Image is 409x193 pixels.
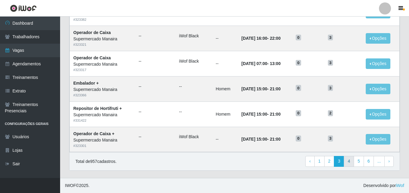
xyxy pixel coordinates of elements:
ul: -- [179,109,209,115]
span: 3 [328,60,333,66]
strong: Operador de Caixa + [73,131,114,136]
time: [DATE] 07:00 [241,61,267,66]
span: 3 [328,135,333,142]
a: Previous [305,156,315,167]
span: 2 [328,110,333,116]
td: Homem [212,76,238,101]
div: Supermercado Manaira [73,86,131,93]
strong: - [241,137,280,142]
div: Supermercado Manaira [73,61,131,67]
span: 3 [328,85,333,91]
strong: - [241,61,280,66]
button: Opções [366,33,390,44]
time: [DATE] 15:00 [241,86,267,91]
strong: Operador de Caixa [73,55,111,60]
div: Supermercado Manaira [73,137,131,143]
span: © 2025 . [65,182,90,189]
td: -- [212,26,238,51]
time: [DATE] 15:00 [241,112,267,117]
a: 2 [324,156,334,167]
span: ‹ [309,159,311,163]
strong: Operador de Caixa [73,30,111,35]
span: IWOF [65,183,76,188]
li: iWof Black [179,134,209,140]
span: Desenvolvido por [363,182,404,189]
strong: - [241,112,280,117]
div: # 323366 [73,93,131,98]
div: # 323301 [73,143,131,148]
td: -- [212,51,238,76]
button: Opções [366,134,390,145]
a: 6 [364,156,374,167]
div: # 331422 [73,118,131,123]
a: Next [384,156,394,167]
img: CoreUI Logo [10,5,37,12]
span: 0 [296,85,301,91]
span: 3 [328,35,333,41]
li: iWof Black [179,58,209,64]
ul: -- [139,33,172,39]
a: ... [374,156,385,167]
button: Opções [366,109,390,120]
time: 13:00 [270,61,281,66]
span: › [388,159,390,163]
strong: Embalador + [73,81,99,86]
div: # 323317 [73,67,131,73]
span: 0 [296,35,301,41]
span: 0 [296,110,301,116]
p: Total de 957 cadastros. [75,158,117,165]
button: Opções [366,84,390,94]
time: [DATE] 16:00 [241,36,267,41]
a: iWof [396,183,404,188]
td: Homem [212,101,238,127]
button: Opções [366,58,390,69]
time: 21:00 [270,86,281,91]
a: 5 [354,156,364,167]
a: 4 [344,156,354,167]
div: Supermercado Manaira [73,36,131,42]
a: 3 [334,156,344,167]
td: -- [212,127,238,152]
ul: -- [139,109,172,115]
div: # 323321 [73,42,131,47]
span: 0 [296,135,301,142]
div: Supermercado Manaira [73,112,131,118]
time: 21:00 [270,112,281,117]
strong: - [241,36,280,41]
a: 1 [314,156,325,167]
li: iWof Black [179,33,209,39]
strong: - [241,86,280,91]
strong: Repositor de Hortifruti + [73,106,122,111]
time: [DATE] 15:00 [241,137,267,142]
div: # 323382 [73,17,131,22]
time: 22:00 [270,36,281,41]
span: 0 [296,60,301,66]
ul: -- [179,83,209,90]
nav: pagination [305,156,394,167]
time: 21:00 [270,137,281,142]
ul: -- [139,83,172,90]
ul: -- [139,58,172,64]
ul: -- [139,134,172,140]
